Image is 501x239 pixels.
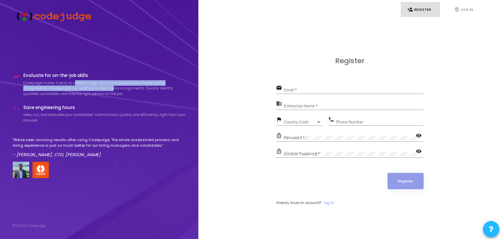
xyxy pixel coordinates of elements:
em: - [PERSON_NAME], CTO, [PERSON_NAME] [13,152,101,158]
i: code [13,105,20,112]
span: Country Code [284,120,316,124]
i: fingerprint [454,7,460,12]
a: fingerprintLog In [447,2,487,17]
mat-icon: business [276,100,284,108]
mat-icon: phone [328,116,336,124]
p: "We've seen amazing results after using Codejudge. The whole assessment process and hiring experi... [13,137,186,148]
i: timeline [13,73,20,80]
input: Enterprise Name [284,104,424,108]
h4: Evaluate for on-the-job skills [23,73,186,78]
input: Email [284,88,424,92]
mat-icon: lock_outline [276,132,284,140]
span: Already have an account? [276,200,321,205]
img: company-logo [32,162,49,178]
mat-icon: visibility [416,132,424,140]
div: © 2025 Codejudge [13,223,46,229]
a: person_addRegister [401,2,440,17]
mat-icon: email [276,84,284,92]
h3: Register [276,57,424,65]
p: View, run, and evaluate your candidates’ submissions quickly and efficiently, right from your bro... [23,112,186,123]
p: Codejudge makes it easy to create, assign, track, and assess take-home coding assignments. Choose... [23,80,186,97]
button: Register [388,173,424,189]
h4: Save engineering hours [23,105,186,110]
mat-icon: lock_outline [276,148,284,156]
i: person_add [407,7,413,12]
input: Phone Number [336,120,423,124]
mat-icon: visibility [416,148,424,156]
a: Log In [324,200,334,206]
img: user image [13,162,29,178]
mat-icon: flag [276,116,284,124]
